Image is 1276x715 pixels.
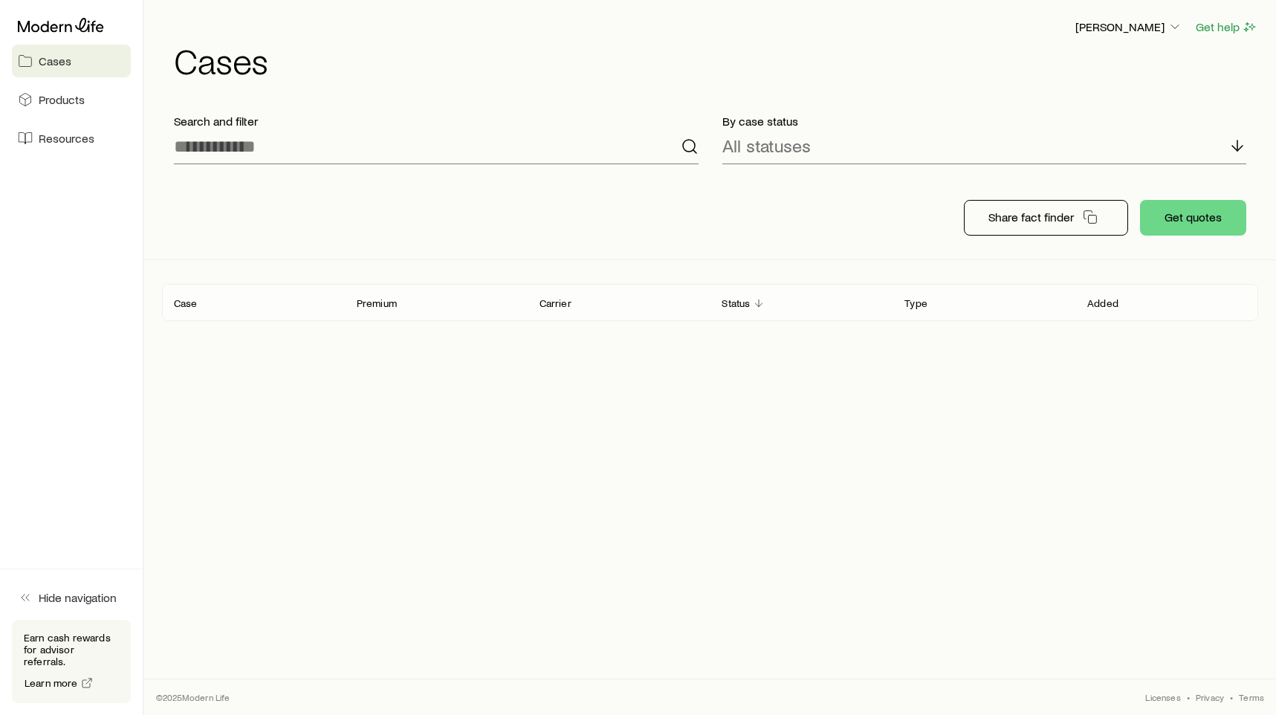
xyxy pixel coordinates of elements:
[174,297,198,309] p: Case
[357,297,397,309] p: Premium
[174,42,1258,78] h1: Cases
[1075,19,1182,34] p: [PERSON_NAME]
[12,620,131,703] div: Earn cash rewards for advisor referrals.Learn more
[988,210,1074,224] p: Share fact finder
[12,45,131,77] a: Cases
[156,691,230,703] p: © 2025 Modern Life
[39,131,94,146] span: Resources
[162,284,1258,321] div: Client cases
[12,122,131,155] a: Resources
[39,590,117,605] span: Hide navigation
[1075,19,1183,36] button: [PERSON_NAME]
[174,114,699,129] p: Search and filter
[1239,691,1264,703] a: Terms
[1087,297,1118,309] p: Added
[722,114,1247,129] p: By case status
[1145,691,1180,703] a: Licenses
[24,632,119,667] p: Earn cash rewards for advisor referrals.
[904,297,927,309] p: Type
[1196,691,1224,703] a: Privacy
[722,297,750,309] p: Status
[1195,19,1258,36] button: Get help
[25,678,78,688] span: Learn more
[12,581,131,614] button: Hide navigation
[540,297,571,309] p: Carrier
[1230,691,1233,703] span: •
[39,92,85,107] span: Products
[1187,691,1190,703] span: •
[1140,200,1246,236] button: Get quotes
[964,200,1128,236] button: Share fact finder
[12,83,131,116] a: Products
[722,135,811,156] p: All statuses
[39,54,71,68] span: Cases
